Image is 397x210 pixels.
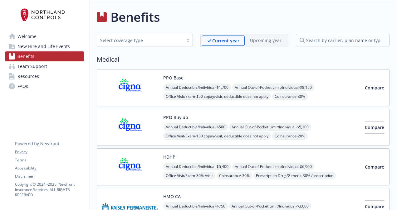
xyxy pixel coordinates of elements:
span: Office Visit/Exam - $30 copay/visit, deductible does not apply [163,132,271,140]
img: CIGNA carrier logo [102,114,158,141]
a: Welcome [5,31,84,41]
span: Upcoming year [245,36,287,46]
a: Accessibility [15,165,84,171]
input: search by carrier, plan name or type [296,34,390,46]
button: Compare [365,121,384,134]
span: Benefits [17,51,34,61]
p: Upcoming year [250,37,282,44]
span: Annual Deductible/Individual - $5,400 [163,163,231,170]
span: Annual Deductible/Individual - $1,700 [163,84,231,91]
h2: Medical [97,55,390,64]
span: Team Support [17,61,47,71]
a: Privacy [15,149,84,155]
a: Resources [5,71,84,81]
span: Annual Out-of-Pocket Limit/Individual - $5,100 [229,123,311,131]
span: FAQs [17,81,28,91]
a: Disclaimer [15,174,84,179]
span: Welcome [17,31,37,41]
a: Terms [15,157,84,163]
button: HDHP [163,154,175,160]
span: Coinsurance - 30% [272,93,308,100]
button: Compare [365,82,384,94]
a: New Hire and Life Events [5,41,84,51]
a: Benefits [5,51,84,61]
h1: Benefits [110,8,160,26]
a: Team Support [5,61,84,71]
span: Compare [365,124,384,130]
span: New Hire and Life Events [17,41,70,51]
span: Resources [17,71,39,81]
div: Select coverage type [100,37,180,44]
span: Office Visit/Exam - 30% /visit [163,172,215,179]
span: Annual Deductible/Individual - $750 [163,202,228,210]
img: CIGNA carrier logo [102,154,158,180]
span: Compare [365,85,384,91]
span: Annual Out-of-Pocket Limit/Individual - $3,000 [229,202,311,210]
span: Annual Out-of-Pocket Limit/Individual - $6,900 [232,163,314,170]
button: PPO Base [163,74,184,81]
span: Prescription Drug/Generic - 30% /prescription [253,172,336,179]
span: Compare [365,203,384,209]
button: Compare [365,161,384,173]
span: Compare [365,164,384,170]
span: Annual Deductible/Individual - $500 [163,123,228,131]
button: PPO Buy up [163,114,188,121]
span: Coinsurance - 30% [217,172,252,179]
button: HMO CA [163,193,181,200]
img: CIGNA carrier logo [102,74,158,101]
a: FAQs [5,81,84,91]
p: Copyright © 2024 - 2025 , Newfront Insurance Services, ALL RIGHTS RESERVED [15,182,84,198]
span: Coinsurance - 20% [272,132,308,140]
p: Current year [212,37,239,44]
span: Office Visit/Exam - $50 copay/visit, deductible does not apply [163,93,271,100]
span: Annual Out-of-Pocket Limit/Individual - $8,150 [232,84,314,91]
